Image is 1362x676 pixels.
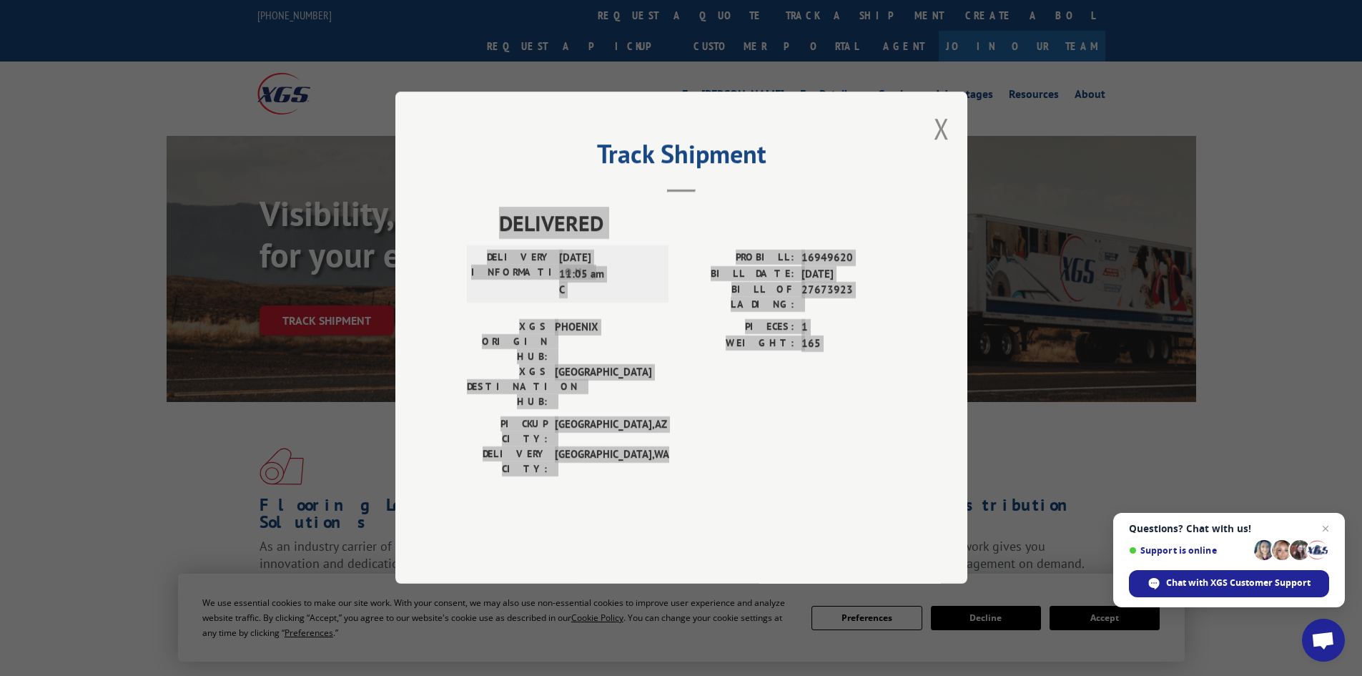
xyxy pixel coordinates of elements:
span: DELIVERED [499,207,896,240]
label: PICKUP CITY: [467,417,548,447]
label: DELIVERY CITY: [467,447,548,477]
label: PROBILL: [681,250,794,267]
span: 16949620 [801,250,896,267]
span: 27673923 [801,283,896,313]
span: Support is online [1129,545,1249,556]
span: [DATE] 11:05 am C [559,250,656,299]
h2: Track Shipment [467,144,896,171]
span: [GEOGRAPHIC_DATA] [555,365,651,410]
div: Chat with XGS Customer Support [1129,570,1329,597]
label: PIECES: [681,320,794,336]
div: Open chat [1302,619,1345,662]
span: Questions? Chat with us! [1129,523,1329,534]
label: BILL OF LADING: [681,283,794,313]
span: [DATE] [801,266,896,283]
button: Close modal [934,109,949,147]
label: XGS ORIGIN HUB: [467,320,548,365]
span: PHOENIX [555,320,651,365]
span: 1 [801,320,896,336]
label: DELIVERY INFORMATION: [471,250,552,299]
span: Close chat [1317,520,1334,537]
span: 165 [801,335,896,352]
span: Chat with XGS Customer Support [1166,577,1311,589]
span: [GEOGRAPHIC_DATA] , WA [555,447,651,477]
label: WEIGHT: [681,335,794,352]
label: BILL DATE: [681,266,794,283]
label: XGS DESTINATION HUB: [467,365,548,410]
span: [GEOGRAPHIC_DATA] , AZ [555,417,651,447]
